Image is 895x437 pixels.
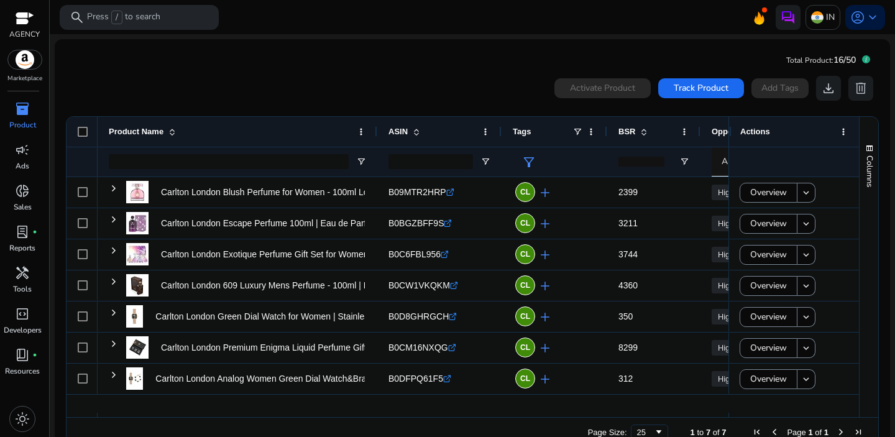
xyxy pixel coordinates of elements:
img: 41s9QkoejTL._SX38_SY50_CR,0,0,38,50_.jpg [126,305,143,328]
mat-icon: keyboard_arrow_down [801,249,812,260]
span: light_mode [15,412,30,426]
div: 25 [637,428,654,437]
span: B0CM16NXQG [388,343,448,352]
span: CL [520,282,530,289]
p: Resources [5,366,40,377]
span: book_4 [15,347,30,362]
a: High [712,340,740,356]
span: add [538,278,553,293]
span: 312 [618,374,633,384]
a: High [712,185,740,200]
mat-icon: keyboard_arrow_down [801,374,812,385]
span: Overview [750,366,787,392]
img: 417tz-LHv+L._SX38_SY50_CR,0,0,38,50_.jpg [126,367,143,390]
span: Overview [750,335,787,361]
span: search [70,10,85,25]
img: 316q1N9hXoL._SS40_.jpg [126,274,149,297]
span: campaign [15,142,30,157]
p: Carlton London Premium Enigma Liquid Perfume Gift Set For Men... [161,335,424,361]
span: 1 [824,428,828,437]
p: Tools [13,283,32,295]
span: Actions [740,127,770,136]
span: lab_profile [15,224,30,239]
span: B0BGZBFF9S [388,218,444,228]
button: Overview [740,307,797,327]
mat-icon: keyboard_arrow_down [801,343,812,354]
img: in.svg [811,11,824,24]
span: 3744 [618,249,638,259]
span: add [538,310,553,324]
span: 1 [691,428,695,437]
p: AGENCY [9,29,40,40]
a: High [712,371,740,387]
span: CL [520,188,530,196]
span: 16/50 [833,54,856,66]
a: High [712,216,740,231]
mat-icon: keyboard_arrow_down [801,280,812,292]
span: of [713,428,720,437]
img: amazon.svg [8,50,42,69]
input: Product Name Filter Input [109,154,349,169]
img: 41-nIQW7+AL._SS40_.jpg [126,181,149,203]
button: Overview [740,276,797,296]
a: High [712,278,740,293]
p: Press to search [87,11,160,24]
a: High [712,247,740,262]
span: 7 [706,428,710,437]
mat-icon: keyboard_arrow_down [801,218,812,229]
p: Carlton London Exotique Perfume Gift Set for Women - 4 x 30ml... [161,242,416,267]
p: Carlton London Escape Perfume 100ml | Eau de Parfum for Women... [161,211,431,236]
input: ASIN Filter Input [388,154,473,169]
p: Sales [14,201,32,213]
span: 350 [618,311,633,321]
img: 41Z+8r+6uSL._SS40_.jpg [126,243,149,265]
div: Next Page [836,427,846,437]
span: add [538,341,553,356]
span: code_blocks [15,306,30,321]
span: B0CW1VKQKM [388,280,450,290]
span: 4360 [618,280,638,290]
button: Overview [740,245,797,265]
span: add [538,247,553,262]
span: filter_alt [521,155,536,170]
span: fiber_manual_record [32,352,37,357]
p: Product [9,119,36,131]
span: of [815,428,822,437]
span: CL [520,375,530,382]
div: First Page [752,427,762,437]
span: CL [520,219,530,227]
span: B09MTR2HRP [388,187,446,197]
span: Overview [750,242,787,267]
p: Carlton London 609 Luxury Mens Perfume - 100ml | Long Lasting... [161,273,421,298]
span: ASIN [388,127,408,136]
span: inventory_2 [15,101,30,116]
img: 41adp3N9ZOL._SS40_.jpg [126,212,149,234]
span: B0C6FBL956 [388,249,441,259]
span: Tags [513,127,531,136]
span: Overview [750,180,787,205]
span: add [538,185,553,200]
span: CL [520,251,530,258]
span: All [722,155,733,167]
span: add [538,372,553,387]
span: Overview [750,273,787,298]
button: Overview [740,183,797,203]
button: Overview [740,338,797,358]
p: Ads [16,160,29,172]
mat-icon: keyboard_arrow_down [801,187,812,198]
button: Track Product [658,78,744,98]
span: Track Product [674,81,728,94]
span: / [111,11,122,24]
span: 1 [808,428,812,437]
button: Open Filter Menu [480,157,490,167]
span: 7 [722,428,726,437]
span: Product Name [109,127,163,136]
button: Overview [740,369,797,389]
span: Overview [750,304,787,329]
button: Open Filter Menu [356,157,366,167]
span: download [821,81,836,96]
span: add [538,216,553,231]
span: 3211 [618,218,638,228]
span: fiber_manual_record [32,229,37,234]
img: 31jvLK6LhNL._SS40_.jpg [126,336,149,359]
